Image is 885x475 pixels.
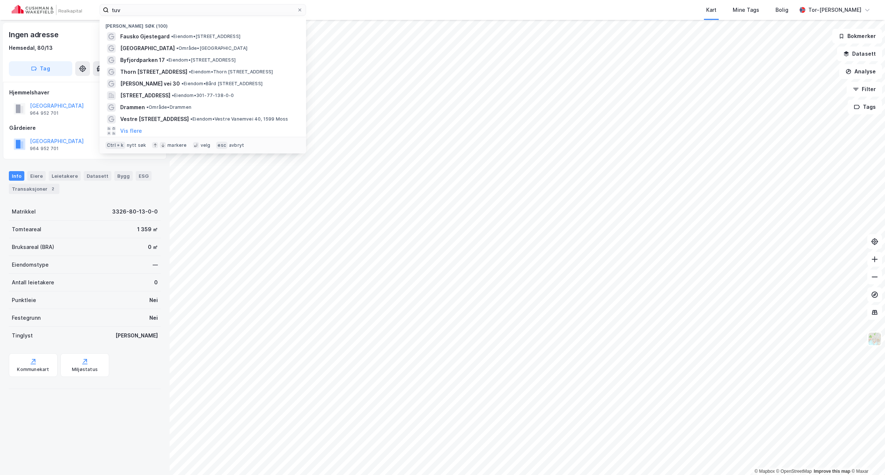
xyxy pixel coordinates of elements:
[848,440,885,475] div: Kontrollprogram for chat
[17,367,49,372] div: Kommunekart
[9,88,160,97] div: Hjemmelshaver
[176,45,247,51] span: Område • [GEOGRAPHIC_DATA]
[171,34,240,39] span: Eiendom • [STREET_ADDRESS]
[172,93,174,98] span: •
[30,146,59,152] div: 964 952 701
[149,313,158,322] div: Nei
[832,29,882,44] button: Bokmerker
[848,440,885,475] iframe: Chat Widget
[114,171,133,181] div: Bygg
[733,6,759,14] div: Mine Tags
[167,142,187,148] div: markere
[9,44,53,52] div: Hemsedal, 80/13
[149,296,158,305] div: Nei
[49,185,56,193] div: 2
[120,91,170,100] span: [STREET_ADDRESS]
[189,69,191,74] span: •
[84,171,111,181] div: Datasett
[120,32,170,41] span: Fausko Gjestegard
[776,469,812,474] a: OpenStreetMap
[181,81,263,87] span: Eiendom • Bård [STREET_ADDRESS]
[754,469,775,474] a: Mapbox
[190,116,288,122] span: Eiendom • Vestre Vanemvei 40, 1599 Moss
[49,171,81,181] div: Leietakere
[837,46,882,61] button: Datasett
[839,64,882,79] button: Analyse
[12,296,36,305] div: Punktleie
[105,142,125,149] div: Ctrl + k
[229,142,244,148] div: avbryt
[847,82,882,97] button: Filter
[72,367,98,372] div: Miljøstatus
[120,103,145,112] span: Drammen
[12,260,49,269] div: Eiendomstype
[109,4,297,15] input: Søk på adresse, matrikkel, gårdeiere, leietakere eller personer
[12,207,36,216] div: Matrikkel
[137,225,158,234] div: 1 359 ㎡
[120,67,187,76] span: Thorn [STREET_ADDRESS]
[775,6,788,14] div: Bolig
[120,126,142,135] button: Vis flere
[190,116,192,122] span: •
[9,124,160,132] div: Gårdeiere
[12,243,54,252] div: Bruksareal (BRA)
[120,44,175,53] span: [GEOGRAPHIC_DATA]
[120,115,189,124] span: Vestre [STREET_ADDRESS]
[9,29,60,41] div: Ingen adresse
[112,207,158,216] div: 3326-80-13-0-0
[12,278,54,287] div: Antall leietakere
[148,243,158,252] div: 0 ㎡
[154,278,158,287] div: 0
[176,45,178,51] span: •
[153,260,158,269] div: —
[9,61,72,76] button: Tag
[166,57,236,63] span: Eiendom • [STREET_ADDRESS]
[115,331,158,340] div: [PERSON_NAME]
[12,225,41,234] div: Tomteareal
[27,171,46,181] div: Eiere
[166,57,169,63] span: •
[814,469,850,474] a: Improve this map
[12,313,41,322] div: Festegrunn
[146,104,191,110] span: Område • Drammen
[848,100,882,114] button: Tags
[171,34,173,39] span: •
[706,6,716,14] div: Kart
[30,110,59,116] div: 964 952 701
[120,79,180,88] span: [PERSON_NAME] vei 30
[201,142,211,148] div: velg
[12,5,82,15] img: cushman-wakefield-realkapital-logo.202ea83816669bd177139c58696a8fa1.svg
[9,171,24,181] div: Info
[216,142,228,149] div: esc
[9,184,59,194] div: Transaksjoner
[189,69,273,75] span: Eiendom • Thorn [STREET_ADDRESS]
[808,6,861,14] div: Tor-[PERSON_NAME]
[100,17,306,31] div: [PERSON_NAME] søk (100)
[868,332,882,346] img: Z
[146,104,149,110] span: •
[12,331,33,340] div: Tinglyst
[181,81,184,86] span: •
[127,142,146,148] div: nytt søk
[172,93,234,98] span: Eiendom • 301-77-138-0-0
[136,171,152,181] div: ESG
[120,56,165,65] span: Byfjordparken 17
